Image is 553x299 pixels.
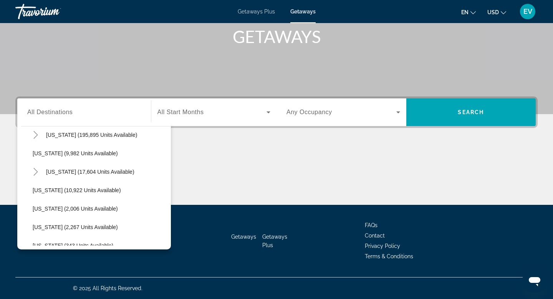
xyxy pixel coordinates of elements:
span: [US_STATE] (10,922 units available) [33,187,121,193]
span: All Start Months [157,109,204,115]
a: Terms & Conditions [365,253,413,259]
span: [US_STATE] (9,982 units available) [33,150,118,156]
span: [US_STATE] (2,006 units available) [33,206,118,212]
span: [US_STATE] (2,267 units available) [33,224,118,230]
a: Contact [365,233,385,239]
a: Privacy Policy [365,243,400,249]
button: Change currency [487,7,506,18]
span: [US_STATE] (195,895 units available) [46,132,137,138]
a: Getaways [231,234,256,240]
h1: SEE THE WORLD WITH TRAVORIUM GETAWAYS [132,7,421,47]
button: Toggle Hawaii (17,604 units available) [29,165,42,179]
span: EV [523,8,532,15]
button: [US_STATE] (17,604 units available) [42,165,171,179]
button: [US_STATE] (2,267 units available) [29,220,171,234]
iframe: Button to launch messaging window [522,268,547,293]
span: Search [458,109,484,115]
button: [US_STATE] (195,895 units available) [42,128,171,142]
span: Any Occupancy [286,109,332,115]
button: Search [406,98,536,126]
a: Travorium [15,2,92,22]
a: FAQs [365,222,377,228]
span: [US_STATE] (343 units available) [33,243,113,249]
a: Getaways Plus [262,234,287,248]
span: © 2025 All Rights Reserved. [73,285,142,291]
button: [US_STATE] (2,006 units available) [29,202,171,216]
span: All Destinations [27,109,73,115]
div: Search widget [17,98,536,126]
button: [US_STATE] (10,922 units available) [29,183,171,197]
button: Change language [461,7,476,18]
a: Getaways [290,8,316,15]
span: USD [487,9,499,15]
span: en [461,9,469,15]
span: [US_STATE] (17,604 units available) [46,169,134,175]
button: [US_STATE] (9,982 units available) [29,146,171,160]
button: [US_STATE] (343 units available) [29,239,171,252]
a: Getaways Plus [238,8,275,15]
button: Toggle Florida (195,895 units available) [29,128,42,142]
button: User Menu [518,3,538,20]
